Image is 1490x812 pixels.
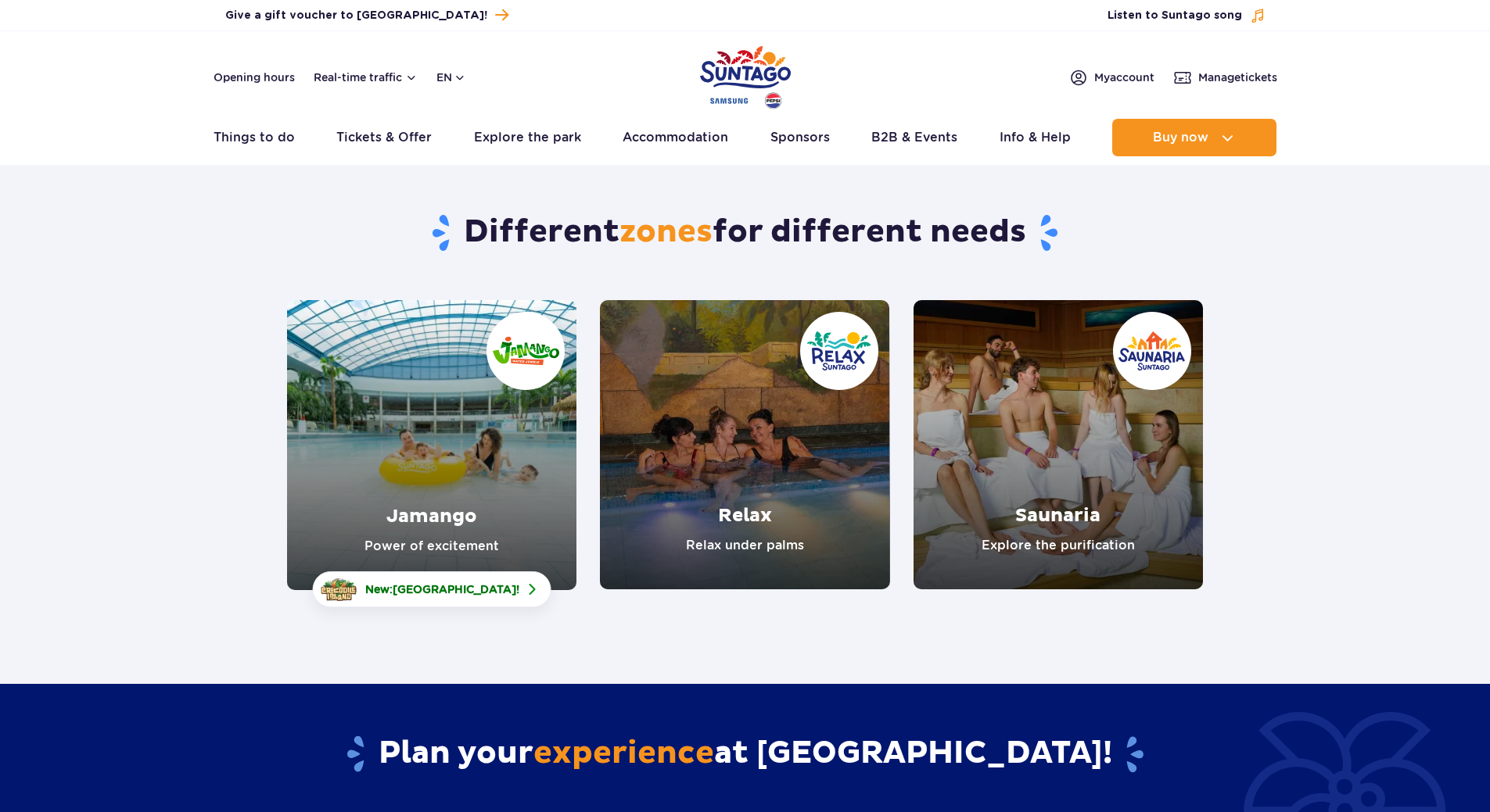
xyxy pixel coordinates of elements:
span: Give a gift voucher to [GEOGRAPHIC_DATA]! [225,8,487,23]
span: Listen to Suntago song [1108,8,1242,23]
a: Accommodation [623,119,728,156]
a: Relax [600,300,889,589]
a: Opening hours [214,70,295,85]
h2: Plan your at [GEOGRAPHIC_DATA]! [287,734,1203,774]
span: [GEOGRAPHIC_DATA] [393,583,516,596]
a: New:[GEOGRAPHIC_DATA]! [313,571,551,607]
span: Manage tickets [1198,70,1277,85]
span: zones [619,213,713,252]
button: Buy now [1112,119,1276,156]
a: Saunaria [914,300,1203,589]
a: Info & Help [1000,119,1071,156]
a: Jamango [287,300,576,590]
a: Park of Poland [700,39,791,111]
a: Explore the park [474,119,581,156]
a: Things to do [214,119,295,156]
a: B2B & Events [871,119,957,156]
span: My account [1094,70,1154,85]
span: experience [533,734,714,773]
h1: Different for different needs [287,213,1203,253]
button: Real-time traffic [314,71,418,84]
button: Listen to Suntago song [1108,8,1266,23]
span: New: ! [365,581,519,597]
a: Sponsors [770,119,830,156]
a: Tickets & Offer [336,119,432,156]
a: Managetickets [1173,68,1277,87]
button: en [436,70,466,85]
span: Buy now [1153,131,1208,145]
a: Give a gift voucher to [GEOGRAPHIC_DATA]! [225,5,508,26]
a: Myaccount [1069,68,1154,87]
